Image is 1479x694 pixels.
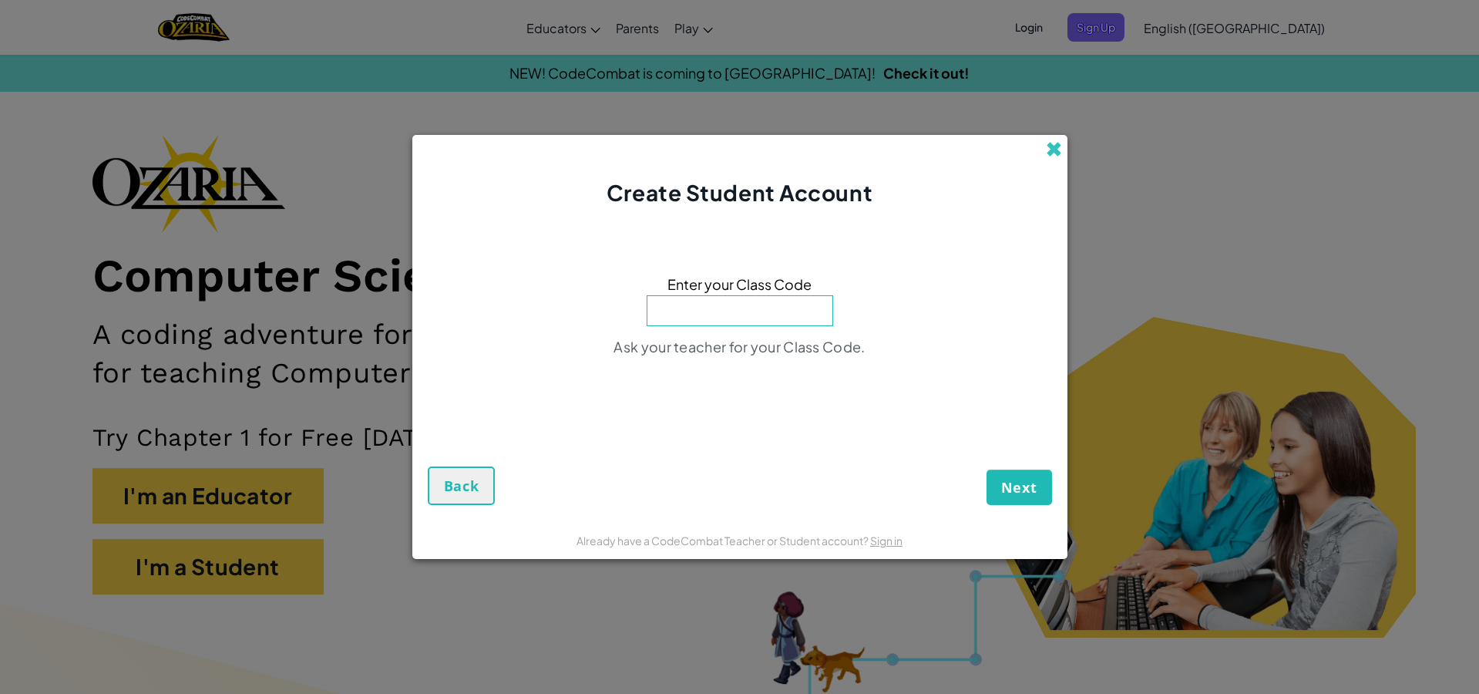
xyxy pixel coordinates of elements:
button: Back [428,467,496,505]
span: Next [1001,478,1037,497]
a: Sign in [870,534,903,547]
span: Enter your Class Code [667,273,812,295]
span: Back [444,477,479,495]
span: Create Student Account [607,179,872,206]
button: Next [987,470,1052,505]
span: Already have a CodeCombat Teacher or Student account? [576,534,870,547]
span: Ask your teacher for your Class Code. [613,338,865,355]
